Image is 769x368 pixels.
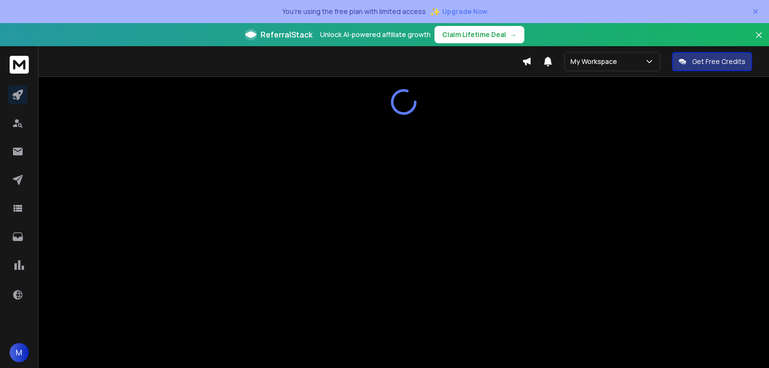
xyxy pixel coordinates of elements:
button: Get Free Credits [672,52,752,71]
button: M [10,343,29,362]
button: Close banner [753,29,765,52]
span: → [510,30,517,39]
span: ReferralStack [260,29,312,40]
span: Upgrade Now [442,7,487,16]
button: Claim Lifetime Deal→ [434,26,524,43]
p: Unlock AI-powered affiliate growth [320,30,431,39]
span: ✨ [430,5,440,18]
p: Get Free Credits [692,57,745,66]
p: You're using the free plan with limited access [282,7,426,16]
button: ✨Upgrade Now [430,2,487,21]
p: My Workspace [571,57,621,66]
